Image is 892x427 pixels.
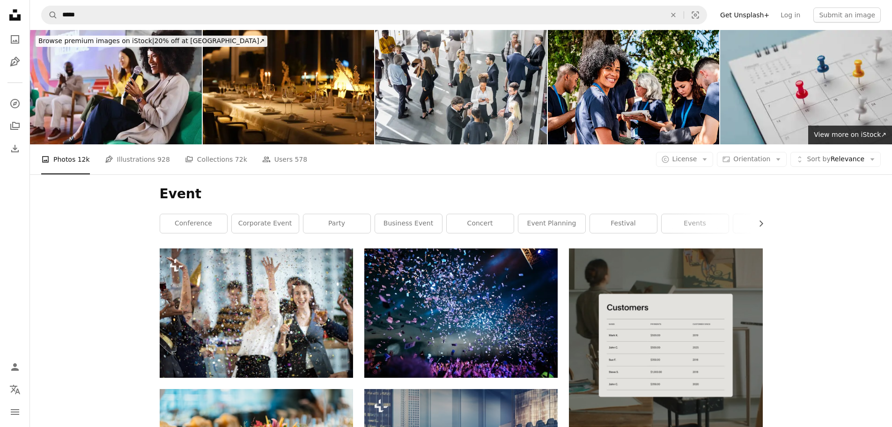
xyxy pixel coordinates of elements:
a: events [662,214,729,233]
a: Log in [775,7,806,22]
button: Orientation [717,152,787,167]
a: concert [447,214,514,233]
span: 578 [295,154,307,165]
span: View more on iStock ↗ [814,131,886,138]
button: Sort byRelevance [790,152,881,167]
form: Find visuals sitewide [41,6,707,24]
img: Business People Party Celebration Success Concept [160,248,353,378]
button: Language [6,380,24,399]
a: Collections 72k [185,144,247,174]
a: Illustrations 928 [105,144,170,174]
button: License [656,152,714,167]
a: Browse premium images on iStock|20% off at [GEOGRAPHIC_DATA]↗ [30,30,273,52]
button: Menu [6,403,24,421]
img: Portrait of mature volunteer woman outdoors [548,30,720,144]
a: Get Unsplash+ [715,7,775,22]
span: 72k [235,154,247,165]
img: Portrait of a woman talking on an AI panel discussion [30,30,202,144]
img: Embroidered red pins on a calendar event Planner calendar,clock to set timetable organize schedul... [720,30,892,144]
button: Clear [663,6,684,24]
span: Browse premium images on iStock | [38,37,154,45]
span: Sort by [807,155,830,163]
a: Illustrations [6,52,24,71]
a: Collections [6,117,24,135]
a: Business People Party Celebration Success Concept [160,309,353,317]
img: Elegant dining setup with candles at night in a stylish restaurant [203,30,375,144]
a: business event [375,214,442,233]
span: Relevance [807,155,864,164]
h1: Event [160,186,763,202]
button: Submit an image [813,7,881,22]
span: Orientation [733,155,770,163]
img: Diverse Professionals Engaged in Lively Business Networking [375,30,547,144]
a: Photos [6,30,24,49]
button: Search Unsplash [42,6,58,24]
span: 928 [157,154,170,165]
a: Download History [6,139,24,158]
a: people partying with confetti [364,309,558,317]
a: festival [590,214,657,233]
span: License [672,155,697,163]
img: people partying with confetti [364,248,558,378]
a: party [303,214,370,233]
a: wedding [733,214,800,233]
a: Log in / Sign up [6,358,24,376]
span: 20% off at [GEOGRAPHIC_DATA] ↗ [38,37,265,45]
button: scroll list to the right [752,214,763,233]
a: View more on iStock↗ [808,126,892,144]
a: Explore [6,94,24,113]
a: event planning [518,214,585,233]
button: Visual search [684,6,707,24]
a: conference [160,214,227,233]
a: Users 578 [262,144,307,174]
a: corporate event [232,214,299,233]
